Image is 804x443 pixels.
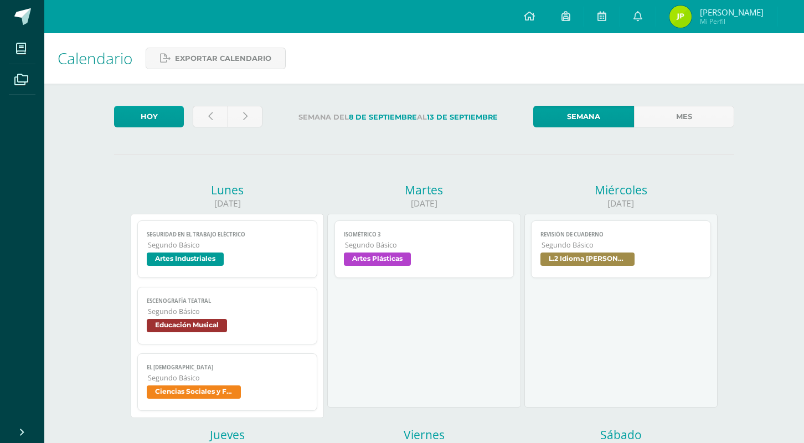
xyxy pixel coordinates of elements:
[524,198,718,209] div: [DATE]
[533,106,633,127] a: Semana
[148,240,308,250] span: Segundo Básico
[147,231,308,238] span: Seguridad en el trabajo eléctrico
[524,427,718,442] div: Sábado
[540,253,635,266] span: L.2 Idioma [PERSON_NAME]
[148,307,308,316] span: Segundo Básico
[147,297,308,305] span: Escenografía teatral
[427,113,498,121] strong: 13 de Septiembre
[327,182,520,198] div: Martes
[540,231,702,238] span: Revisión de cuaderno
[58,48,132,69] span: Calendario
[137,220,317,278] a: Seguridad en el trabajo eléctricoSegundo BásicoArtes Industriales
[147,385,241,399] span: Ciencias Sociales y Formación Ciudadana
[700,17,764,26] span: Mi Perfil
[131,198,324,209] div: [DATE]
[634,106,734,127] a: Mes
[327,198,520,209] div: [DATE]
[175,48,271,69] span: Exportar calendario
[114,106,184,127] a: Hoy
[542,240,702,250] span: Segundo Básico
[131,427,324,442] div: Jueves
[524,182,718,198] div: Miércoles
[271,106,524,128] label: Semana del al
[700,7,764,18] span: [PERSON_NAME]
[344,231,505,238] span: Isométrico 3
[137,353,317,411] a: El [DEMOGRAPHIC_DATA]Segundo BásicoCiencias Sociales y Formación Ciudadana
[344,253,411,266] span: Artes Plásticas
[147,253,224,266] span: Artes Industriales
[327,427,520,442] div: Viernes
[531,220,711,278] a: Revisión de cuadernoSegundo BásicoL.2 Idioma [PERSON_NAME]
[137,287,317,344] a: Escenografía teatralSegundo BásicoEducación Musical
[147,319,227,332] span: Educación Musical
[669,6,692,28] img: 6154e03aeff64199c31ed8dca6dae42e.png
[148,373,308,383] span: Segundo Básico
[349,113,417,121] strong: 8 de Septiembre
[146,48,286,69] a: Exportar calendario
[131,182,324,198] div: Lunes
[345,240,505,250] span: Segundo Básico
[147,364,308,371] span: El [DEMOGRAPHIC_DATA]
[334,220,514,278] a: Isométrico 3Segundo BásicoArtes Plásticas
